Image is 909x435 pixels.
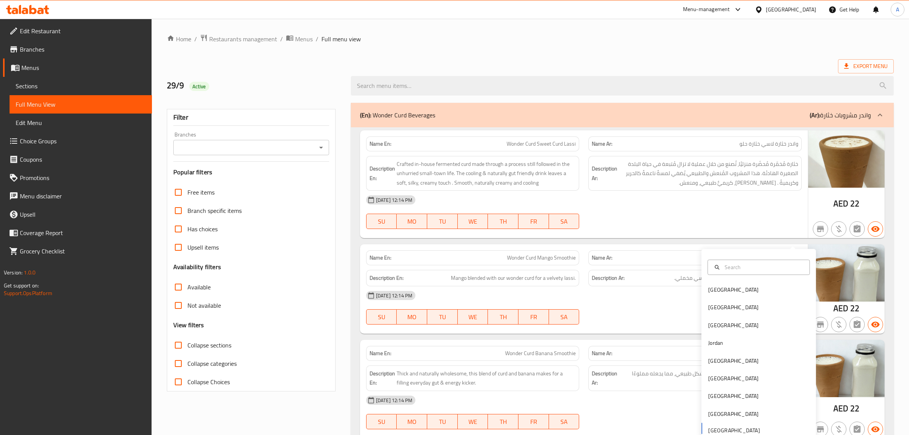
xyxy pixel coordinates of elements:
span: SU [370,216,394,227]
button: MO [397,309,427,325]
button: MO [397,414,427,429]
span: [DATE] 12:14 PM [373,292,415,299]
div: (En): Wonder Curd Beverages(Ar):مشروبات خثارة‎ واندر [351,103,894,127]
div: [GEOGRAPHIC_DATA] [708,392,759,401]
span: TH [491,312,515,323]
span: Available [187,282,211,292]
span: Export Menu [844,62,888,71]
strong: Name Ar: [592,349,612,357]
span: Branches [20,45,146,54]
button: FR [518,214,549,229]
h2: 29/9 [167,80,342,91]
span: 22 [850,301,859,316]
span: Get support on: [4,281,39,291]
a: Branches [3,40,152,58]
span: TU [430,312,455,323]
a: Edit Menu [10,114,152,132]
span: TU [430,216,455,227]
span: Collapse sections [187,341,231,350]
span: SA [552,312,576,323]
div: [GEOGRAPHIC_DATA] [708,321,759,329]
button: SU [366,214,397,229]
span: Collapse categories [187,359,237,368]
span: Version: [4,268,23,278]
button: TH [488,414,518,429]
button: WE [458,309,488,325]
span: Restaurants management [209,34,277,44]
strong: Name En: [370,349,391,357]
span: WE [461,216,485,227]
span: Has choices [187,224,218,234]
nav: breadcrumb [167,34,894,44]
span: هذا المزيج من خثاره والموز سميك وصحي بشكل طبيعي، مما يجعله مملوءًا يوميًا للأمعاء والطاقة. [620,369,798,388]
div: Active [189,82,209,91]
img: Wonder_Curd_Mango_Smoothi638947482820379061.jpg [808,244,885,302]
span: MO [400,216,424,227]
div: [GEOGRAPHIC_DATA] [708,410,759,418]
button: Open [316,142,326,153]
p: Wonder Curd Beverages [360,110,435,120]
div: [GEOGRAPHIC_DATA] [708,304,759,312]
p: مشروبات خثارة‎ واندر [810,110,871,120]
span: 22 [850,196,859,211]
span: WE [461,312,485,323]
div: Filter [173,109,329,126]
button: Not has choices [849,221,865,237]
button: TU [427,309,458,325]
div: Jordan [708,339,723,347]
span: Choice Groups [20,136,146,146]
span: Full Menu View [16,100,146,109]
span: Edit Menu [16,118,146,127]
span: Grocery Checklist [20,247,146,256]
a: Menu disclaimer [3,187,152,205]
span: واندر خثارة لاسي خثارة حلو [739,140,798,148]
h3: Popular filters [173,168,329,177]
span: خثارة مُخمّرة مُحضّرة منزليًا، تُصنع من خلال عملية لا تزال مُتبعة في حياة البلدة الصغيرة الهادئة.... [619,159,798,188]
span: AED [833,301,848,316]
a: Coupons [3,150,152,169]
span: WE [461,416,485,427]
span: Wonder Curd Sweet Curd Lassi [507,140,576,148]
button: MO [397,214,427,229]
span: TH [491,416,515,427]
span: [DATE] 12:14 PM [373,397,415,404]
a: Menus [286,34,313,44]
span: Crafted in-house fermented curd made through a process still followed in the unhurried small-town... [397,159,576,188]
button: TU [427,414,458,429]
span: Coverage Report [20,228,146,237]
span: TH [491,216,515,227]
span: Menu disclaimer [20,192,146,201]
span: A [896,5,899,14]
span: Collapse Choices [187,377,230,386]
span: [DATE] 12:14 PM [373,196,415,204]
span: Sections [16,81,146,91]
span: FR [522,216,546,227]
li: / [316,34,318,44]
li: / [194,34,197,44]
a: Promotions [3,169,152,187]
strong: Description Ar: [592,273,625,283]
h3: Availability filters [173,263,221,271]
a: Choice Groups [3,132,152,150]
span: AED [833,401,848,416]
a: Sections [10,77,152,95]
strong: Description Ar: [592,369,619,388]
a: Menus [3,58,152,77]
div: [GEOGRAPHIC_DATA] [708,374,759,383]
div: Menu-management [683,5,730,14]
a: Full Menu View [10,95,152,114]
a: Coverage Report [3,224,152,242]
div: [GEOGRAPHIC_DATA] [708,286,759,294]
span: FR [522,312,546,323]
span: 1.0.0 [24,268,36,278]
button: Not branch specific item [813,221,828,237]
span: AED [833,196,848,211]
strong: Description Ar: [592,164,617,183]
span: Mango blended with our wonder curd for a velvety lassi. [451,273,576,283]
button: Purchased item [831,221,846,237]
button: Not branch specific item [813,317,828,332]
button: Purchased item [831,317,846,332]
span: MO [400,416,424,427]
a: Upsell [3,205,152,224]
span: Branch specific items [187,206,242,215]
